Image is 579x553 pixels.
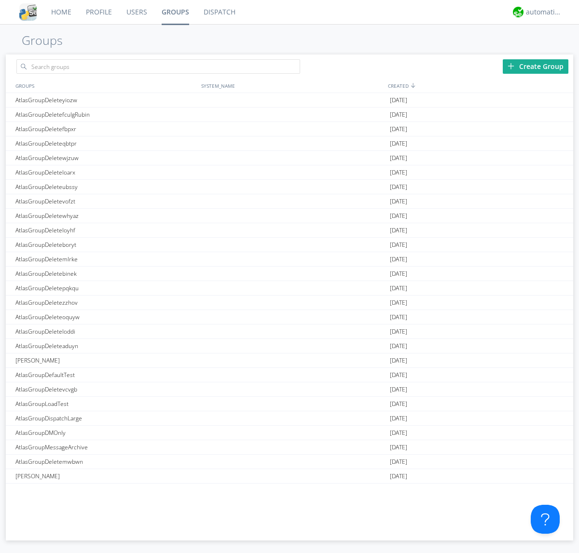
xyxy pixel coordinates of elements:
div: AtlasGroupDeletelqwks [13,484,199,498]
a: AtlasGroupDeletevofzt[DATE] [6,194,573,209]
a: AtlasGroupDeleteaduyn[DATE] [6,339,573,353]
a: AtlasGroupDeleteloyhf[DATE] [6,223,573,238]
div: AtlasGroupDeleteboryt [13,238,199,252]
a: AtlasGroupDefaultTest[DATE] [6,368,573,382]
span: [DATE] [390,108,407,122]
a: AtlasGroupDeletelqwks[DATE] [6,484,573,498]
div: AtlasGroupDeleteyiozw [13,93,199,107]
input: Search groups [16,59,300,74]
a: AtlasGroupDMOnly[DATE] [6,426,573,440]
span: [DATE] [390,180,407,194]
div: AtlasGroupMessageArchive [13,440,199,454]
div: AtlasGroupDefaultTest [13,368,199,382]
div: SYSTEM_NAME [199,79,386,93]
span: [DATE] [390,238,407,252]
div: AtlasGroupDeleteloyhf [13,223,199,237]
span: [DATE] [390,455,407,469]
div: AtlasGroupDeletewhyaz [13,209,199,223]
span: [DATE] [390,382,407,397]
span: [DATE] [390,339,407,353]
a: AtlasGroupDeletebinek[DATE] [6,267,573,281]
div: AtlasGroupDeletebinek [13,267,199,281]
div: AtlasGroupDeleteubssy [13,180,199,194]
div: AtlasGroupDeletevofzt [13,194,199,208]
span: [DATE] [390,324,407,339]
a: AtlasGroupDeletefbpxr[DATE] [6,122,573,136]
div: AtlasGroupDeletezzhov [13,296,199,310]
div: AtlasGroupDeleteoquyw [13,310,199,324]
a: AtlasGroupDeleteloddi[DATE] [6,324,573,339]
a: AtlasGroupDeletefculgRubin[DATE] [6,108,573,122]
a: AtlasGroupDeletemwbwn[DATE] [6,455,573,469]
span: [DATE] [390,122,407,136]
div: AtlasGroupDeleteqbtpr [13,136,199,150]
span: [DATE] [390,93,407,108]
div: AtlasGroupDeletevcvgb [13,382,199,396]
span: [DATE] [390,209,407,223]
a: AtlasGroupDeleteoquyw[DATE] [6,310,573,324]
img: d2d01cd9b4174d08988066c6d424eccd [513,7,524,17]
div: AtlasGroupDeleteaduyn [13,339,199,353]
span: [DATE] [390,484,407,498]
div: [PERSON_NAME] [13,353,199,367]
a: AtlasGroupDeletewjzuw[DATE] [6,151,573,165]
a: AtlasGroupMessageArchive[DATE] [6,440,573,455]
a: AtlasGroupDeleteubssy[DATE] [6,180,573,194]
span: [DATE] [390,368,407,382]
span: [DATE] [390,165,407,180]
span: [DATE] [390,440,407,455]
span: [DATE] [390,426,407,440]
a: AtlasGroupDeletepqkqu[DATE] [6,281,573,296]
span: [DATE] [390,353,407,368]
span: [DATE] [390,151,407,165]
img: plus.svg [508,63,514,69]
a: [PERSON_NAME][DATE] [6,353,573,368]
a: AtlasGroupLoadTest[DATE] [6,397,573,411]
a: AtlasGroupDeleteqbtpr[DATE] [6,136,573,151]
a: AtlasGroupDispatchLarge[DATE] [6,411,573,426]
a: AtlasGroupDeleteloarx[DATE] [6,165,573,180]
a: AtlasGroupDeletewhyaz[DATE] [6,209,573,223]
div: AtlasGroupDeletepqkqu [13,281,199,295]
div: AtlasGroupDMOnly [13,426,199,440]
div: GROUPS [13,79,196,93]
div: AtlasGroupDeleteloddi [13,324,199,338]
div: AtlasGroupDeletemwbwn [13,455,199,469]
div: CREATED [386,79,573,93]
a: AtlasGroupDeleteyiozw[DATE] [6,93,573,108]
span: [DATE] [390,267,407,281]
a: AtlasGroupDeletevcvgb[DATE] [6,382,573,397]
iframe: Toggle Customer Support [531,505,560,534]
span: [DATE] [390,397,407,411]
div: automation+atlas [526,7,562,17]
span: [DATE] [390,411,407,426]
div: AtlasGroupLoadTest [13,397,199,411]
span: [DATE] [390,136,407,151]
img: cddb5a64eb264b2086981ab96f4c1ba7 [19,3,37,21]
span: [DATE] [390,469,407,484]
div: AtlasGroupDeletefculgRubin [13,108,199,121]
span: [DATE] [390,194,407,209]
span: [DATE] [390,223,407,238]
div: AtlasGroupDeletewjzuw [13,151,199,165]
div: [PERSON_NAME] [13,469,199,483]
span: [DATE] [390,296,407,310]
a: AtlasGroupDeletemlrke[DATE] [6,252,573,267]
a: AtlasGroupDeleteboryt[DATE] [6,238,573,252]
span: [DATE] [390,252,407,267]
a: AtlasGroupDeletezzhov[DATE] [6,296,573,310]
div: AtlasGroupDeletefbpxr [13,122,199,136]
div: AtlasGroupDeletemlrke [13,252,199,266]
a: [PERSON_NAME][DATE] [6,469,573,484]
span: [DATE] [390,281,407,296]
div: AtlasGroupDispatchLarge [13,411,199,425]
div: AtlasGroupDeleteloarx [13,165,199,179]
span: [DATE] [390,310,407,324]
div: Create Group [503,59,568,74]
